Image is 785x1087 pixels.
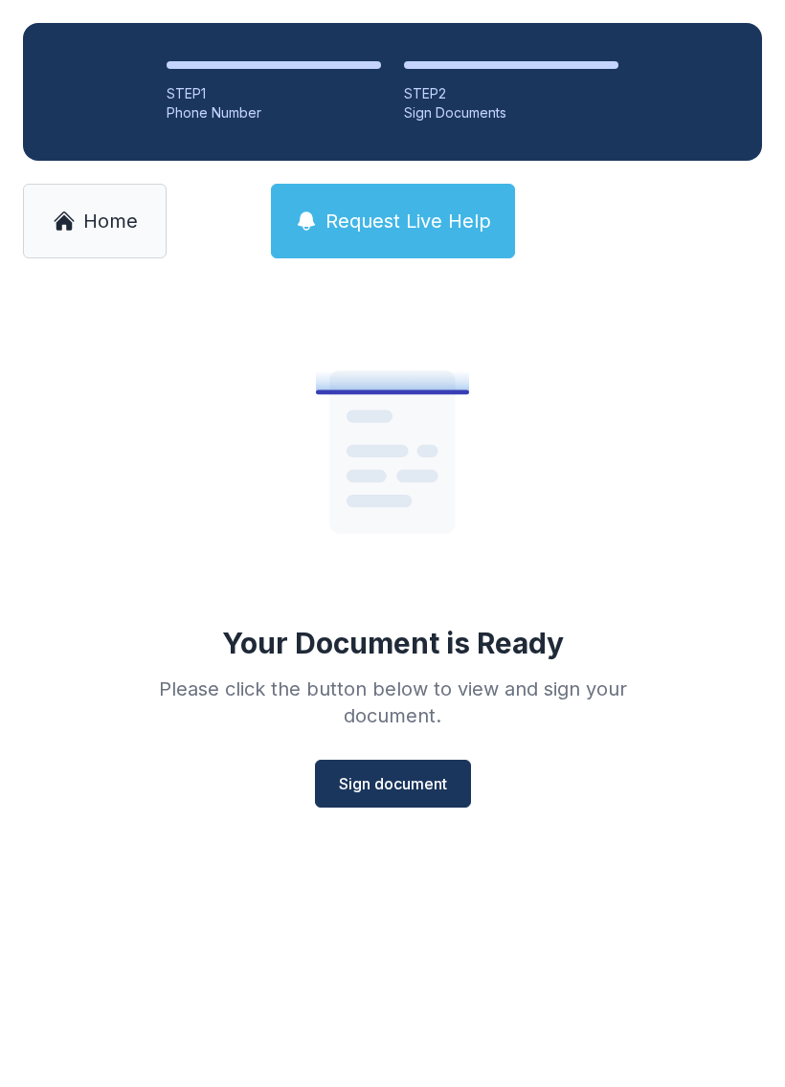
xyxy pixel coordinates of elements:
div: Phone Number [167,103,381,122]
span: Sign document [339,772,447,795]
div: Your Document is Ready [222,626,564,660]
div: STEP 2 [404,84,618,103]
div: Please click the button below to view and sign your document. [117,676,668,729]
div: STEP 1 [167,84,381,103]
div: Sign Documents [404,103,618,122]
span: Request Live Help [325,208,491,234]
span: Home [83,208,138,234]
